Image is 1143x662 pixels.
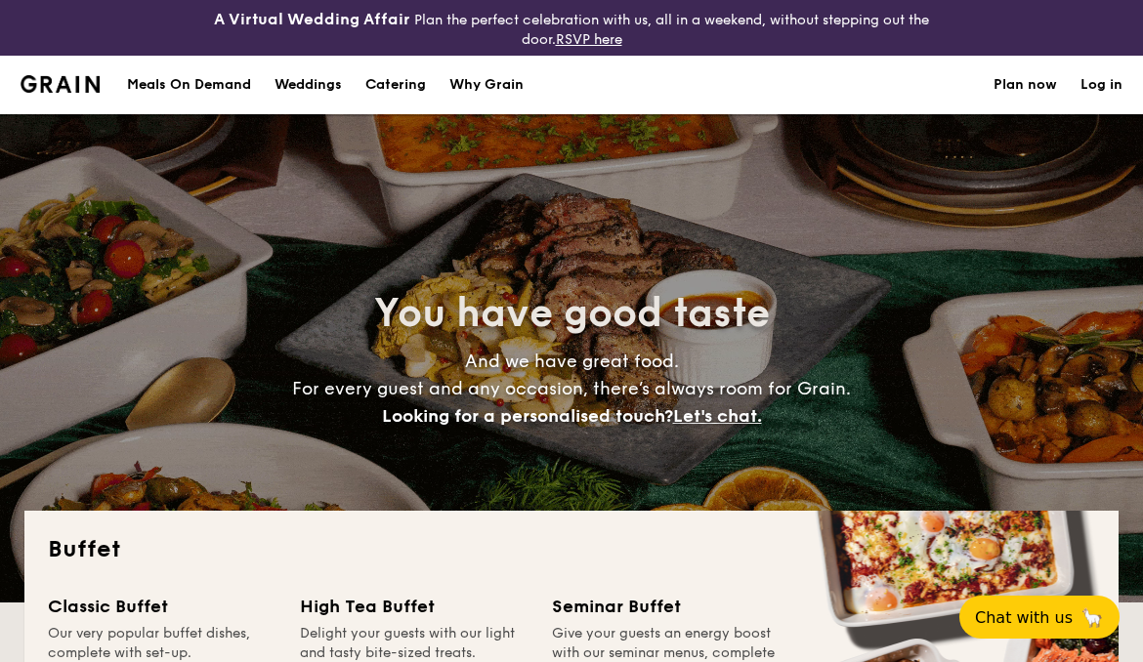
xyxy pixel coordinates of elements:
[21,75,100,93] a: Logotype
[449,56,524,114] div: Why Grain
[673,405,762,427] span: Let's chat.
[1080,606,1104,629] span: 🦙
[190,8,952,48] div: Plan the perfect celebration with us, all in a weekend, without stepping out the door.
[275,56,342,114] div: Weddings
[556,31,622,48] a: RSVP here
[975,608,1073,627] span: Chat with us
[48,593,276,620] div: Classic Buffet
[127,56,251,114] div: Meals On Demand
[994,56,1057,114] a: Plan now
[214,8,410,31] h4: A Virtual Wedding Affair
[21,75,100,93] img: Grain
[552,593,781,620] div: Seminar Buffet
[438,56,535,114] a: Why Grain
[48,534,1095,565] h2: Buffet
[1080,56,1122,114] a: Log in
[115,56,263,114] a: Meals On Demand
[292,351,851,427] span: And we have great food. For every guest and any occasion, there’s always room for Grain.
[374,290,770,337] span: You have good taste
[354,56,438,114] a: Catering
[300,593,529,620] div: High Tea Buffet
[263,56,354,114] a: Weddings
[365,56,426,114] h1: Catering
[382,405,673,427] span: Looking for a personalised touch?
[959,596,1120,639] button: Chat with us🦙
